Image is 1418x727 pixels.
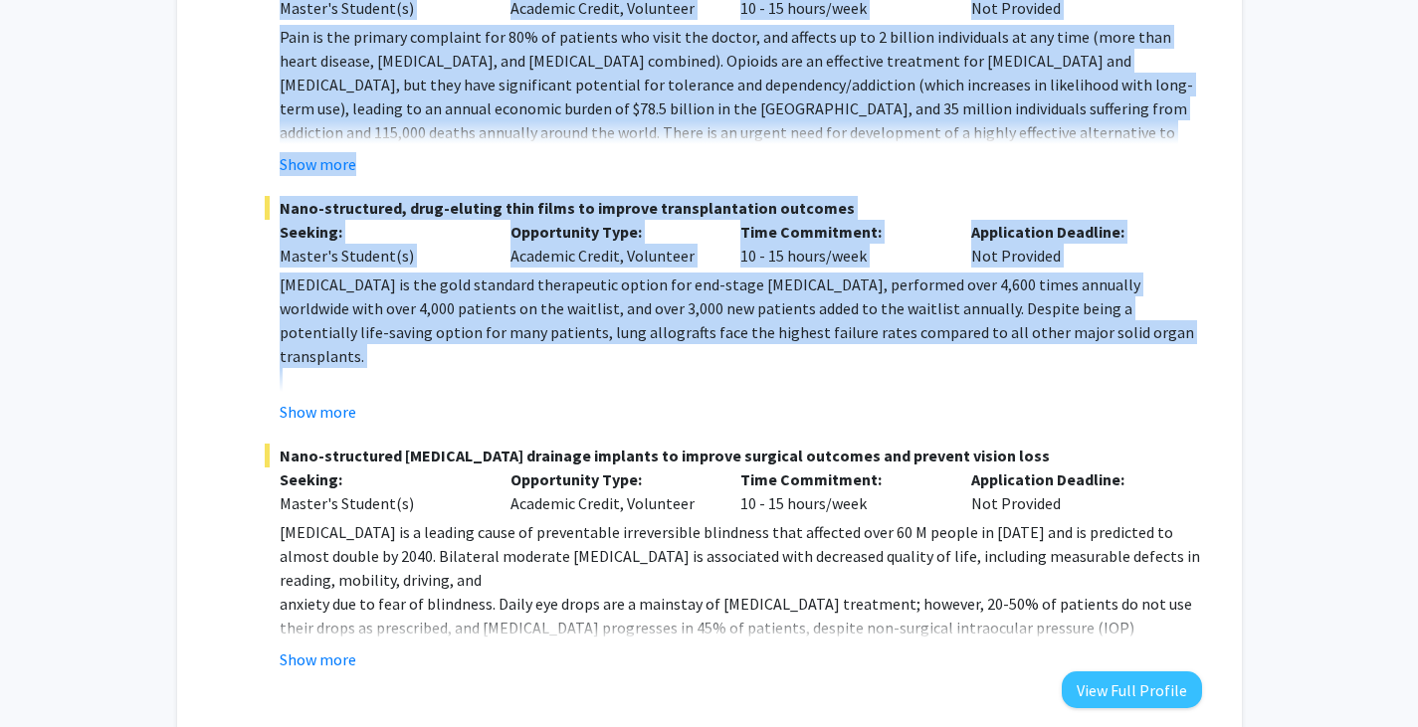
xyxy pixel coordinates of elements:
[971,220,1172,244] p: Application Deadline:
[280,592,1201,711] p: anxiety due to fear of blindness. Daily eye drops are a mainstay of [MEDICAL_DATA] treatment; how...
[280,152,356,176] button: Show more
[280,400,356,424] button: Show more
[280,467,481,491] p: Seeking:
[956,220,1187,268] div: Not Provided
[496,220,726,268] div: Academic Credit, Volunteer
[1062,671,1202,708] button: View Full Profile
[280,273,1201,368] p: [MEDICAL_DATA] is the gold standard therapeutic option for end-stage [MEDICAL_DATA], performed ov...
[280,491,481,515] div: Master's Student(s)
[740,220,941,244] p: Time Commitment:
[280,647,356,671] button: Show more
[971,467,1172,491] p: Application Deadline:
[725,220,956,268] div: 10 - 15 hours/week
[280,220,481,244] p: Seeking:
[725,467,956,515] div: 10 - 15 hours/week
[15,637,85,712] iframe: Chat
[510,220,711,244] p: Opportunity Type:
[496,467,726,515] div: Academic Credit, Volunteer
[956,467,1187,515] div: Not Provided
[265,444,1201,467] span: Nano-structured [MEDICAL_DATA] drainage implants to improve surgical outcomes and prevent vision ...
[280,25,1201,168] p: Pain is the primary complaint for 80% of patients who visit the doctor, and affects up to 2 billi...
[280,244,481,268] div: Master's Student(s)
[740,467,941,491] p: Time Commitment:
[510,467,711,491] p: Opportunity Type:
[265,196,1201,220] span: Nano-structured, drug-eluting thin films to improve transplantation outcomes
[280,520,1201,592] p: [MEDICAL_DATA] is a leading cause of preventable irreversible blindness that affected over 60 M p...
